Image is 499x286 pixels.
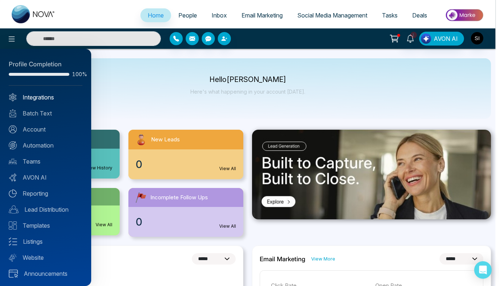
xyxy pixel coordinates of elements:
[9,109,17,117] img: batch_text_white.png
[9,189,17,197] img: Reporting.svg
[9,221,82,230] a: Templates
[474,261,492,279] div: Open Intercom Messenger
[9,157,82,166] a: Teams
[9,238,17,246] img: Listings.svg
[9,237,82,246] a: Listings
[9,60,82,69] div: Profile Completion
[9,141,17,149] img: Automation.svg
[9,93,17,101] img: Integrated.svg
[9,125,82,134] a: Account
[9,157,17,165] img: team.svg
[9,205,82,214] a: Lead Distribution
[9,189,82,198] a: Reporting
[72,72,82,77] span: 100%
[9,254,17,262] img: Website.svg
[9,173,82,182] a: AVON AI
[9,125,17,133] img: Account.svg
[9,141,82,150] a: Automation
[9,93,82,102] a: Integrations
[9,205,19,213] img: Lead-dist.svg
[9,253,82,262] a: Website
[9,269,82,278] a: Announcements
[9,173,17,181] img: Avon-AI.svg
[9,109,82,118] a: Batch Text
[9,222,17,230] img: Templates.svg
[9,270,18,278] img: announcements.svg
